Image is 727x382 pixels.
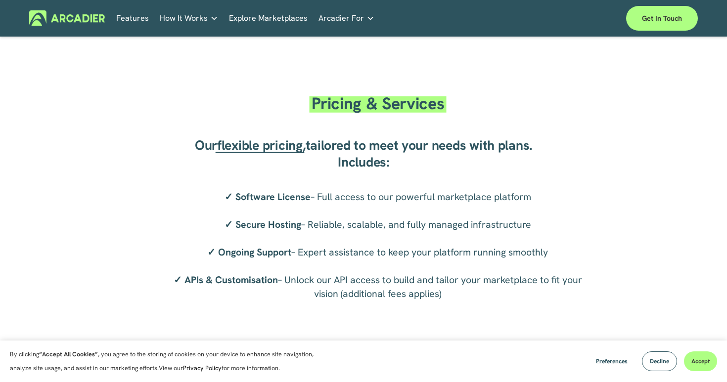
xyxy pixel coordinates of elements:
button: Preferences [589,351,635,371]
span: Decline [650,357,669,365]
p: By clicking , you agree to the storing of cookies on your device to enhance site navigation, anal... [10,347,331,375]
img: Arcadier [29,10,105,26]
a: Privacy Policy [183,364,222,372]
strong: “Accept All Cookies” [39,350,98,358]
span: How It Works [160,11,208,25]
p: – Full access to our powerful marketplace platform – Reliable, scalable, and fully managed infras... [173,190,584,300]
div: Chat-widget [678,335,727,382]
span: Pricing & Services [312,92,445,114]
iframe: Chat Widget [678,335,727,382]
a: Features [116,10,149,26]
a: folder dropdown [318,10,374,26]
a: Get in touch [626,6,698,31]
span: flexible pricing [217,136,303,154]
a: folder dropdown [160,10,218,26]
strong: ✓ Ongoing Support [207,246,291,258]
a: Explore Marketplaces [229,10,308,26]
strong: ✓ APIs & Customisation [174,273,278,286]
span: tailored to meet your needs with plans. Includes: [306,136,536,170]
span: Preferences [596,357,628,365]
button: Decline [642,351,677,371]
span: Arcadier For [318,11,364,25]
a: , [303,136,306,154]
strong: ✓ [225,190,233,203]
strong: Software License [235,190,311,203]
span: Our [195,136,217,154]
strong: ✓ Secure Hosting [225,218,301,231]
